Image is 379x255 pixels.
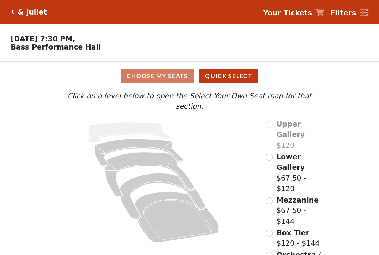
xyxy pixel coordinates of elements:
label: $120 - $144 [277,227,320,249]
label: $67.50 - $120 [277,152,326,194]
a: Click here to go back to filters [11,9,14,15]
strong: Your Tickets [263,9,312,17]
button: Quick Select [199,69,258,83]
label: $67.50 - $144 [277,195,326,227]
p: Click on a level below to open the Select Your Own Seat map for that section. [53,90,326,112]
span: Upper Gallery [277,120,305,139]
h5: & Juliet [18,8,47,16]
path: Orchestra / Parterre Circle - Seats Available: 41 [135,192,219,243]
a: Your Tickets [263,7,324,18]
span: Mezzanine [277,196,319,204]
span: Box Tier [277,229,309,237]
a: Filters [330,7,368,18]
path: Upper Gallery - Seats Available: 0 [89,122,172,143]
strong: Filters [330,9,356,17]
span: Lower Gallery [277,153,305,172]
label: $120 [277,119,326,151]
path: Lower Gallery - Seats Available: 147 [95,139,183,167]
